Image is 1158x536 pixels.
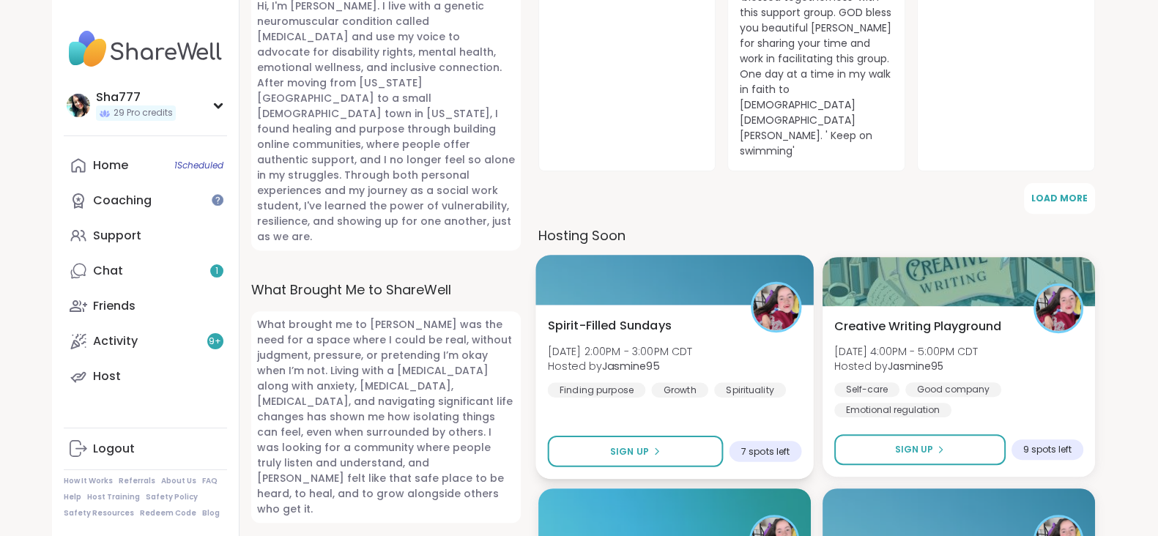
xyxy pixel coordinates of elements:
[64,431,227,466] a: Logout
[202,476,218,486] a: FAQ
[93,298,136,314] div: Friends
[251,311,521,523] span: What brought me to [PERSON_NAME] was the need for a space where I could be real, without judgment...
[1024,183,1095,214] button: Load More
[538,226,1095,245] h3: Hosting Soon
[905,382,1001,397] div: Good company
[834,382,899,397] div: Self-care
[1023,444,1072,455] span: 9 spots left
[834,344,978,359] span: [DATE] 4:00PM - 5:00PM CDT
[174,160,223,171] span: 1 Scheduled
[93,441,135,457] div: Logout
[547,436,723,467] button: Sign Up
[215,265,218,278] span: 1
[547,359,692,373] span: Hosted by
[64,148,227,183] a: Home1Scheduled
[64,359,227,394] a: Host
[140,508,196,518] a: Redeem Code
[93,157,128,174] div: Home
[64,289,227,324] a: Friends
[93,228,141,244] div: Support
[609,444,648,458] span: Sign Up
[114,107,173,119] span: 29 Pro credits
[64,492,81,502] a: Help
[93,193,152,209] div: Coaching
[64,23,227,75] img: ShareWell Nav Logo
[64,324,227,359] a: Activity9+
[651,383,708,398] div: Growth
[834,359,978,373] span: Hosted by
[547,383,645,398] div: Finding purpose
[834,403,951,417] div: Emotional regulation
[1036,286,1081,331] img: Jasmine95
[67,94,90,117] img: Sha777
[202,508,220,518] a: Blog
[87,492,140,502] a: Host Training
[64,508,134,518] a: Safety Resources
[212,194,223,206] iframe: Spotlight
[753,284,799,330] img: Jasmine95
[119,476,155,486] a: Referrals
[888,359,943,373] b: Jasmine95
[1031,192,1088,204] span: Load More
[741,445,789,457] span: 7 spots left
[251,280,521,299] label: What Brought Me to ShareWell
[64,476,113,486] a: How It Works
[146,492,198,502] a: Safety Policy
[895,443,933,456] span: Sign Up
[714,383,786,398] div: Spirituality
[834,434,1006,465] button: Sign Up
[93,368,121,384] div: Host
[547,344,692,359] span: [DATE] 2:00PM - 3:00PM CDT
[93,263,123,279] div: Chat
[96,89,176,105] div: Sha777
[64,218,227,253] a: Support
[93,333,138,349] div: Activity
[64,183,227,218] a: Coaching
[161,476,196,486] a: About Us
[602,359,659,373] b: Jasmine95
[547,317,671,335] span: Spirit-Filled Sundays
[834,318,1001,335] span: Creative Writing Playground
[209,335,221,348] span: 9 +
[64,253,227,289] a: Chat1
